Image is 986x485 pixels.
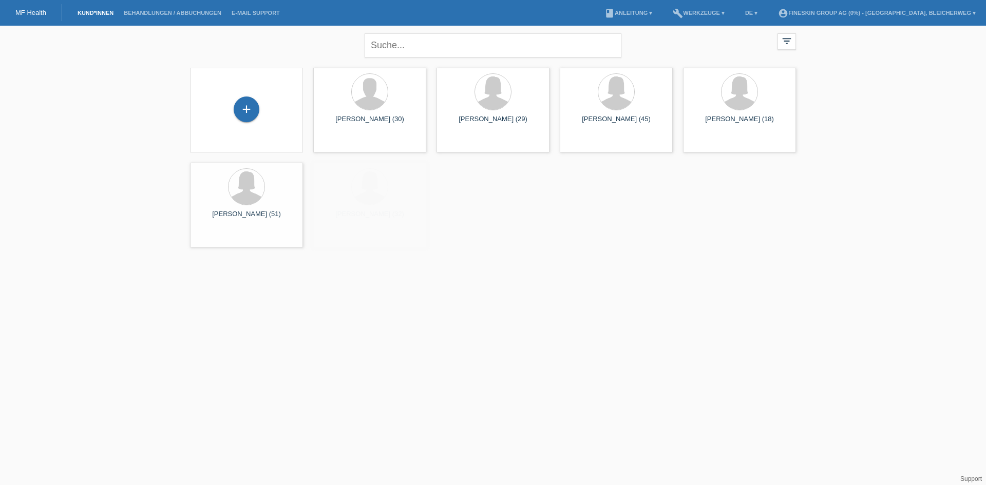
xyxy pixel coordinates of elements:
[773,10,981,16] a: account_circleFineSkin Group AG (0%) - [GEOGRAPHIC_DATA], Bleicherweg ▾
[15,9,46,16] a: MF Health
[604,8,615,18] i: book
[445,115,541,131] div: [PERSON_NAME] (29)
[740,10,763,16] a: DE ▾
[119,10,226,16] a: Behandlungen / Abbuchungen
[72,10,119,16] a: Kund*innen
[234,101,259,118] div: Kund*in hinzufügen
[365,33,621,57] input: Suche...
[668,10,730,16] a: buildWerkzeuge ▾
[781,35,792,47] i: filter_list
[691,115,788,131] div: [PERSON_NAME] (18)
[960,475,982,482] a: Support
[568,115,665,131] div: [PERSON_NAME] (45)
[321,115,418,131] div: [PERSON_NAME] (30)
[599,10,657,16] a: bookAnleitung ▾
[673,8,683,18] i: build
[321,210,418,226] div: [PERSON_NAME] (32)
[226,10,285,16] a: E-Mail Support
[198,210,295,226] div: [PERSON_NAME] (51)
[778,8,788,18] i: account_circle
